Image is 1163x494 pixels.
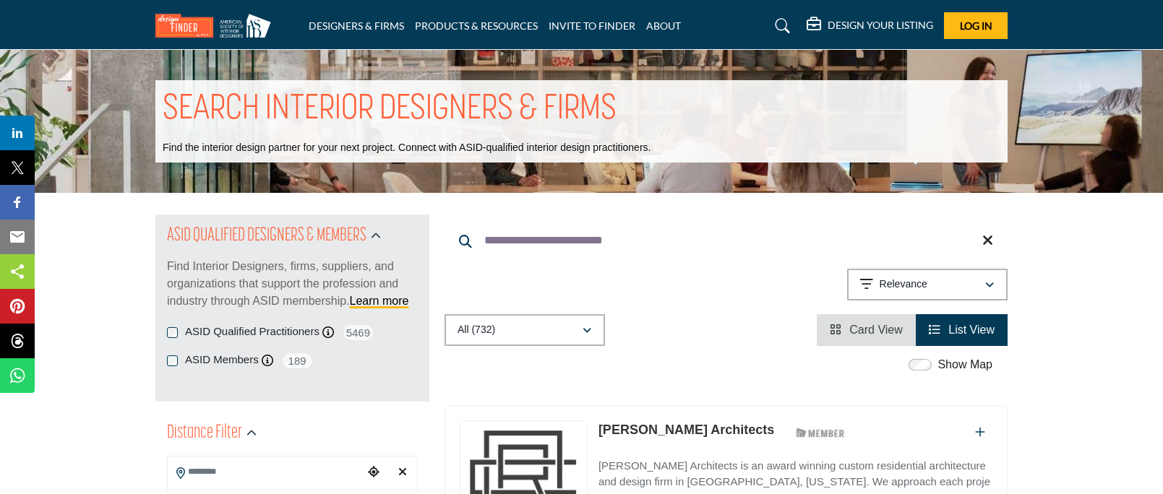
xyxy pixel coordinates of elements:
img: Site Logo [155,14,278,38]
input: ASID Qualified Practitioners checkbox [167,327,178,338]
p: Find Interior Designers, firms, suppliers, and organizations that support the profession and indu... [167,258,418,310]
img: ASID Members Badge Icon [788,424,853,442]
a: [PERSON_NAME] Architects [598,422,774,437]
p: Find the interior design partner for your next project. Connect with ASID-qualified interior desi... [163,141,651,155]
span: 5469 [342,324,374,342]
span: List View [948,324,995,336]
div: Clear search location [392,457,413,488]
label: Show Map [937,356,992,373]
a: DESIGNERS & FIRMS [309,19,404,32]
li: Card View [817,314,916,346]
div: Choose your current location [363,457,385,488]
span: Card View [849,324,903,336]
div: DESIGN YOUR LISTING [807,17,933,35]
h2: Distance Filter [167,420,242,446]
a: ABOUT [646,19,681,32]
input: Search Keyword [445,223,1008,258]
a: View Card [830,324,903,336]
h2: ASID QUALIFIED DESIGNERS & MEMBERS [167,223,366,249]
label: ASID Qualified Practitioners [185,324,319,340]
h5: DESIGN YOUR LISTING [828,19,933,32]
input: Search Location [168,458,363,486]
a: Search [761,14,799,38]
p: Relevance [880,277,927,292]
button: Log In [944,12,1008,39]
li: List View [916,314,1008,346]
span: 189 [281,352,314,370]
button: Relevance [847,269,1008,300]
input: ASID Members checkbox [167,355,178,366]
span: Log In [960,19,992,32]
a: View List [929,324,995,336]
a: PRODUCTS & RESOURCES [415,19,538,32]
p: Clark Richardson Architects [598,420,774,440]
a: Add To List [975,426,985,438]
label: ASID Members [185,352,259,368]
a: Learn more [350,295,409,307]
h1: SEARCH INTERIOR DESIGNERS & FIRMS [163,87,617,132]
a: INVITE TO FINDER [549,19,635,32]
button: All (732) [445,314,605,346]
p: All (732) [458,323,495,337]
